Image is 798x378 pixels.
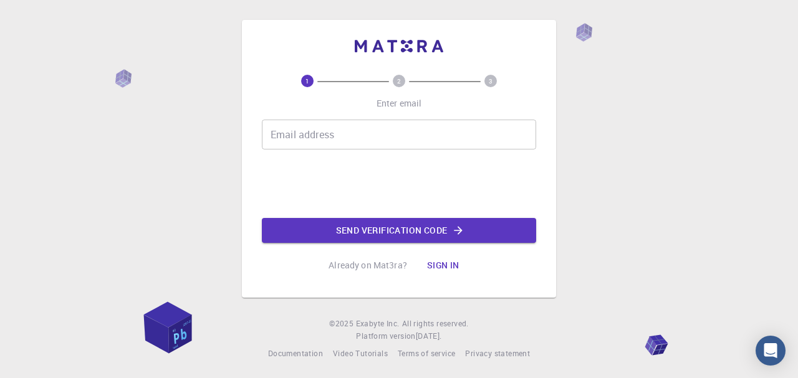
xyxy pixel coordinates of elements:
button: Sign in [417,253,469,278]
span: All rights reserved. [402,318,469,330]
text: 3 [489,77,493,85]
span: Terms of service [398,348,455,358]
a: Documentation [268,347,323,360]
span: Platform version [356,330,415,343]
span: Documentation [268,348,323,358]
span: [DATE] . [416,331,442,341]
button: Send verification code [262,218,536,243]
span: © 2025 [329,318,355,330]
a: [DATE]. [416,330,442,343]
span: Video Tutorials [333,348,388,358]
text: 2 [397,77,401,85]
a: Video Tutorials [333,347,388,360]
div: Open Intercom Messenger [756,336,786,366]
a: Privacy statement [465,347,530,360]
iframe: reCAPTCHA [304,159,494,208]
span: Exabyte Inc. [356,318,400,328]
p: Already on Mat3ra? [329,259,407,272]
p: Enter email [377,97,422,110]
a: Terms of service [398,347,455,360]
text: 1 [305,77,309,85]
a: Exabyte Inc. [356,318,400,330]
span: Privacy statement [465,348,530,358]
